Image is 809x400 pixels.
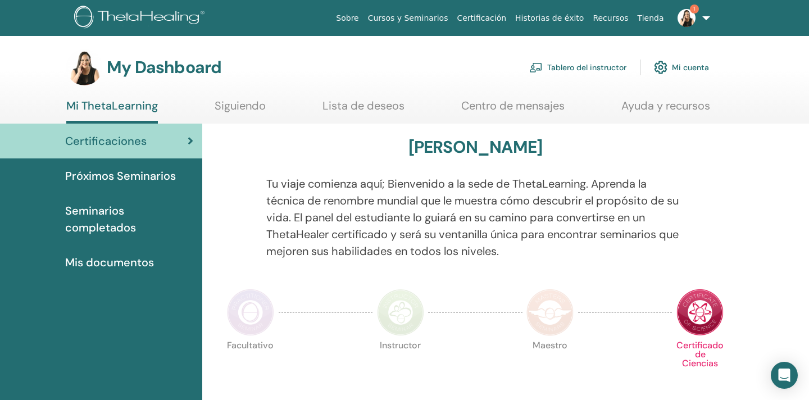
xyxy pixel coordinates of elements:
[529,55,626,80] a: Tablero del instructor
[633,8,669,29] a: Tienda
[654,58,667,77] img: cog.svg
[65,167,176,184] span: Próximos Seminarios
[526,341,574,388] p: Maestro
[65,254,154,271] span: Mis documentos
[377,341,424,388] p: Instructor
[227,341,274,388] p: Facultativo
[65,133,147,149] span: Certificaciones
[526,289,574,336] img: Master
[461,99,565,121] a: Centro de mensajes
[408,137,543,157] h3: [PERSON_NAME]
[621,99,710,121] a: Ayuda y recursos
[331,8,363,29] a: Sobre
[66,99,158,124] a: Mi ThetaLearning
[107,57,221,78] h3: My Dashboard
[377,289,424,336] img: Instructor
[65,202,193,236] span: Seminarios completados
[266,175,685,260] p: Tu viaje comienza aquí; Bienvenido a la sede de ThetaLearning. Aprenda la técnica de renombre mun...
[654,55,709,80] a: Mi cuenta
[676,289,724,336] img: Certificate of Science
[227,289,274,336] img: Practitioner
[529,62,543,72] img: chalkboard-teacher.svg
[452,8,511,29] a: Certificación
[676,341,724,388] p: Certificado de Ciencias
[215,99,266,121] a: Siguiendo
[771,362,798,389] div: Open Intercom Messenger
[588,8,633,29] a: Recursos
[690,4,699,13] span: 1
[66,49,102,85] img: default.jpg
[511,8,588,29] a: Historias de éxito
[322,99,404,121] a: Lista de deseos
[678,9,696,27] img: default.jpg
[74,6,208,31] img: logo.png
[363,8,453,29] a: Cursos y Seminarios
